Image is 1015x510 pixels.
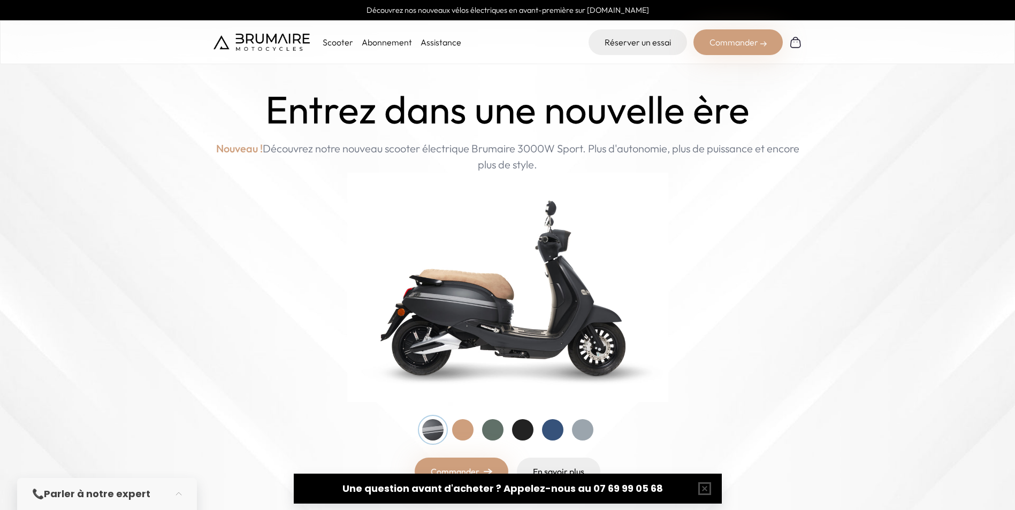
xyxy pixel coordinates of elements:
[265,88,750,132] h1: Entrez dans une nouvelle ère
[517,458,600,485] a: En savoir plus
[484,468,492,475] img: right-arrow.png
[415,458,508,485] a: Commander
[216,141,263,157] span: Nouveau !
[213,141,802,173] p: Découvrez notre nouveau scooter électrique Brumaire 3000W Sport. Plus d'autonomie, plus de puissa...
[421,37,461,48] a: Assistance
[789,36,802,49] img: Panier
[362,37,412,48] a: Abonnement
[589,29,687,55] a: Réserver un essai
[213,34,310,51] img: Brumaire Motocycles
[693,29,783,55] div: Commander
[323,36,353,49] p: Scooter
[760,41,767,47] img: right-arrow-2.png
